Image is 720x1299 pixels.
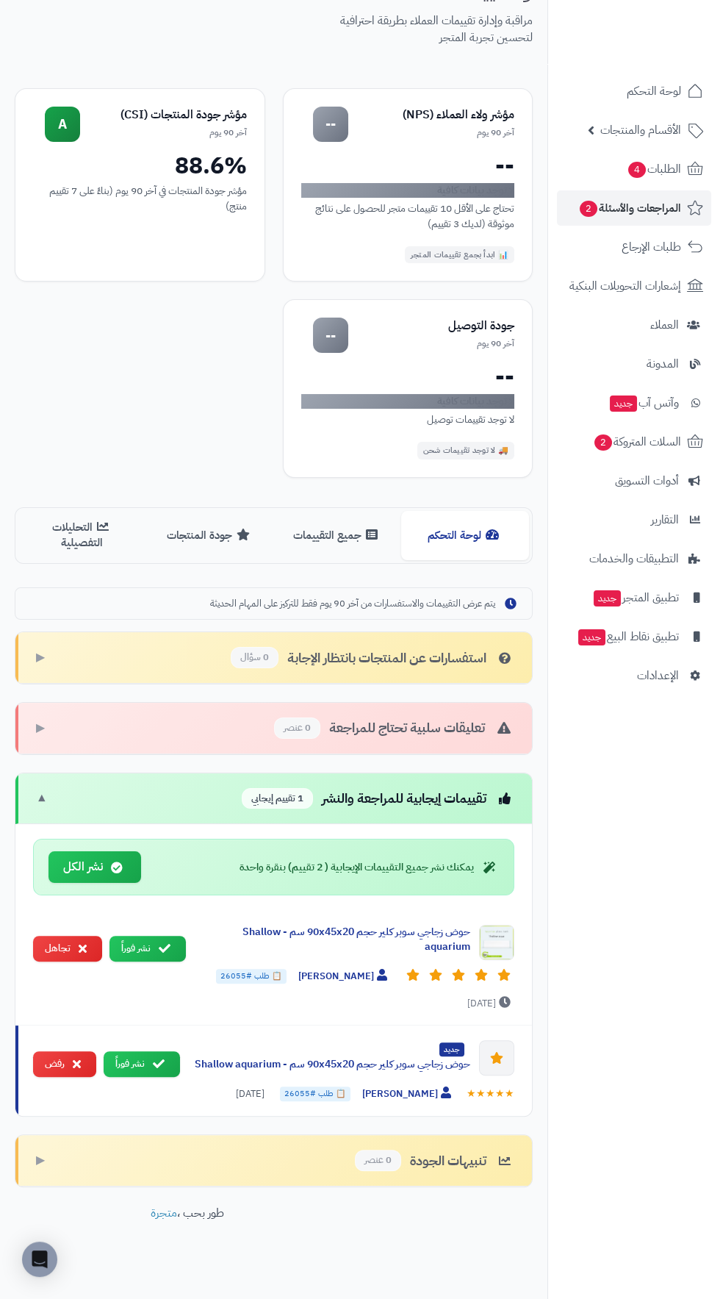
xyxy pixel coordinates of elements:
div: تقييمات إيجابية للمراجعة والنشر [242,788,514,809]
span: إشعارات التحويلات البنكية [569,276,681,296]
div: مؤشر ولاء العملاء (NPS) [348,107,515,124]
span: ▼ [36,790,48,806]
span: 1 تقييم إيجابي [242,788,313,809]
span: طلبات الإرجاع [622,237,681,257]
a: السلات المتروكة2 [557,424,711,459]
button: نشر فوراً [109,936,186,962]
span: 0 سؤال [231,647,278,668]
img: Product [479,925,514,960]
p: مراقبة وإدارة تقييمات العملاء بطريقة احترافية لتحسين تجربة المتجر [335,12,533,46]
span: أدوات التسويق [615,470,679,491]
div: -- [301,365,515,388]
div: تحتاج على الأقل 10 تقييمات متجر للحصول على نتائج موثوقة (لديك 3 تقييم) [301,201,515,232]
button: التحليلات التفصيلية [18,511,146,560]
a: العملاء [557,307,711,343]
div: لا توجد بيانات كافية [301,183,515,198]
a: التقارير [557,502,711,537]
a: متجرة [151,1204,177,1222]
span: [DATE] [236,1087,264,1101]
a: المراجعات والأسئلة2 [557,190,711,226]
a: إشعارات التحويلات البنكية [557,268,711,304]
div: آخر 90 يوم [80,126,247,139]
div: تنبيهات الجودة [355,1150,514,1171]
div: يمكنك نشر جميع التقييمات الإيجابية ( 2 تقييم) بنقرة واحدة [240,860,499,875]
div: لا توجد بيانات كافية [301,394,515,409]
div: حوض زجاجي سوبر كلير حجم 90x45x20 سم - Shallow aquarium [192,1057,470,1072]
span: [DATE] [467,996,514,1011]
div: 📊 ابدأ بجمع تقييمات المتجر [405,246,514,264]
button: جودة المنتجات [146,511,274,560]
div: -- [313,318,348,353]
span: الإعدادات [637,665,679,686]
div: لا توجد تقييمات توصيل [301,412,515,427]
button: لوحة التحكم [401,511,529,560]
button: تجاهل [33,936,102,962]
button: جميع التقييمات [274,511,402,560]
a: التطبيقات والخدمات [557,541,711,576]
div: 🚚 لا توجد تقييمات شحن [417,442,515,459]
span: [PERSON_NAME] [298,969,391,984]
div: ★★★★★ [467,1087,514,1101]
span: 📋 طلب #26055 [280,1087,350,1101]
span: السلات المتروكة [593,432,681,452]
span: جديد [594,590,621,606]
span: 2 [594,434,612,451]
a: تطبيق المتجرجديد [557,580,711,615]
div: -- [313,107,348,142]
div: -- [301,154,515,177]
div: Open Intercom Messenger [22,1242,57,1277]
div: A [45,107,80,142]
button: نشر فوراً [104,1051,180,1077]
span: التقارير [651,509,679,530]
span: جديد [578,629,605,645]
div: 88.6% [33,154,247,177]
span: جديد [610,396,637,412]
div: مؤشر جودة المنتجات في آخر 90 يوم (بناءً على 7 تقييم منتج) [33,183,247,214]
div: جودة التوصيل [348,318,515,334]
span: يتم عرض التقييمات والاستفسارات من آخر 90 يوم فقط للتركيز على المهام الحديثة [210,597,495,611]
span: 0 عنصر [355,1150,401,1171]
a: وآتس آبجديد [557,385,711,421]
a: الطلبات4 [557,151,711,187]
span: الأقسام والمنتجات [600,120,681,140]
a: طلبات الإرجاع [557,229,711,265]
span: لوحة التحكم [627,81,681,101]
span: ▶ [36,720,45,737]
div: تعليقات سلبية تحتاج للمراجعة [274,718,514,739]
a: لوحة التحكم [557,74,711,109]
span: ▶ [36,649,45,666]
span: العملاء [650,315,679,335]
a: تطبيق نقاط البيعجديد [557,619,711,654]
span: 4 [628,162,646,178]
div: آخر 90 يوم [348,126,515,139]
div: استفسارات عن المنتجات بانتظار الإجابة [231,647,514,668]
a: الإعدادات [557,658,711,693]
span: تطبيق نقاط البيع [577,626,679,647]
span: وآتس آب [608,393,679,413]
span: ▶ [36,1152,45,1169]
span: المراجعات والأسئلة [578,198,681,218]
span: جديد [439,1042,464,1056]
span: تطبيق المتجر [592,587,679,608]
button: رفض [33,1051,96,1077]
span: 📋 طلب #26055 [216,969,287,984]
span: [PERSON_NAME] [362,1087,455,1102]
span: التطبيقات والخدمات [589,548,679,569]
span: 2 [580,201,597,217]
div: حوض زجاجي سوبر كلير حجم 90x45x20 سم - Shallow aquarium [198,925,470,954]
span: 0 عنصر [274,718,320,739]
a: المدونة [557,346,711,382]
div: آخر 90 يوم [348,337,515,350]
img: logo-2.png [620,35,706,65]
span: الطلبات [627,159,681,179]
button: نشر الكل [48,851,141,883]
a: أدوات التسويق [557,463,711,498]
div: مؤشر جودة المنتجات (CSI) [80,107,247,124]
span: المدونة [647,354,679,374]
